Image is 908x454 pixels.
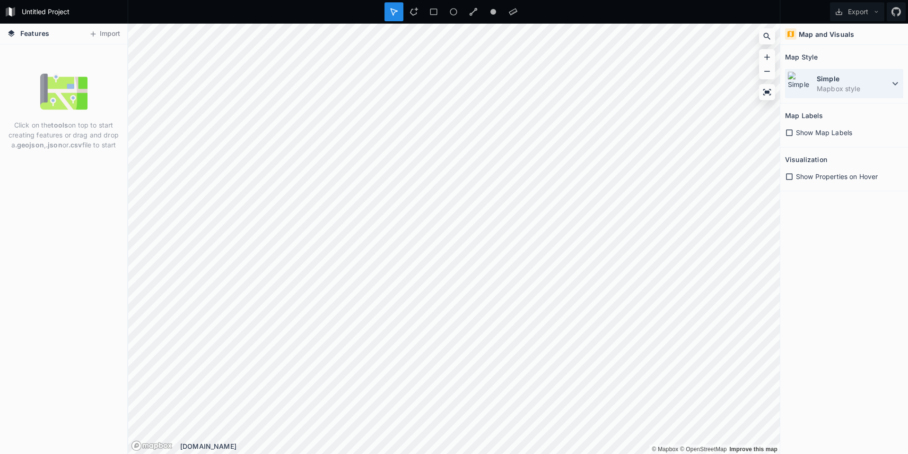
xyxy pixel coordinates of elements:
a: Mapbox logo [131,440,173,451]
h4: Map and Visuals [799,29,854,39]
div: [DOMAIN_NAME] [180,441,780,451]
h2: Visualization [785,152,827,167]
h2: Map Labels [785,108,823,123]
strong: .json [46,141,62,149]
a: Mapbox [652,446,678,453]
a: OpenStreetMap [680,446,727,453]
h2: Map Style [785,50,818,64]
strong: .geojson [15,141,44,149]
img: empty [40,68,87,115]
span: Show Properties on Hover [796,171,878,181]
strong: tools [51,121,68,129]
span: Features [20,28,49,38]
button: Import [84,26,125,42]
p: Click on the on top to start creating features or drag and drop a , or file to start [7,120,120,150]
dd: Mapbox style [817,84,890,94]
span: Show Map Labels [796,128,852,137]
strong: .csv [69,141,82,149]
img: Simple [787,71,812,96]
dt: Simple [817,74,890,84]
button: Export [830,2,884,21]
a: Map feedback [729,446,777,453]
